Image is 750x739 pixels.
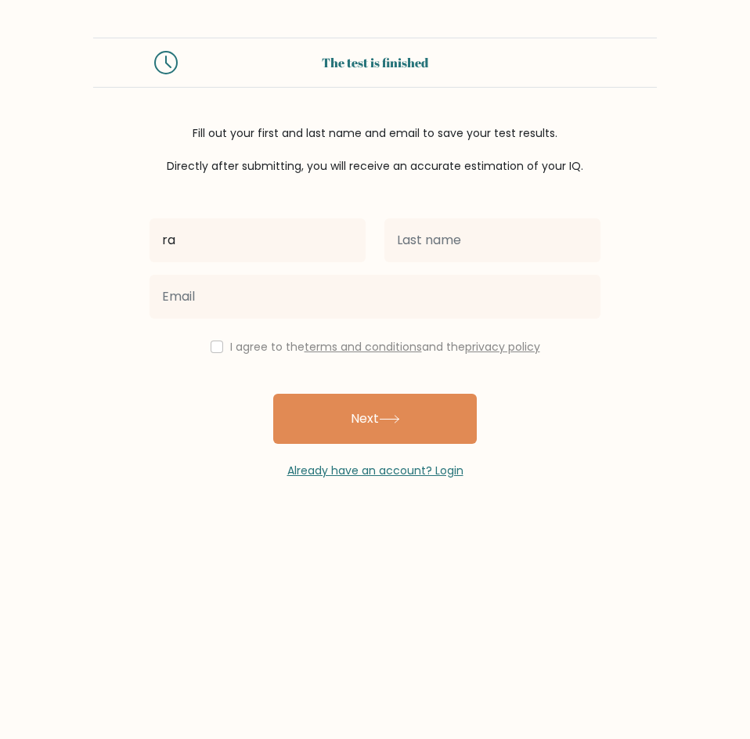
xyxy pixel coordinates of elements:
[150,218,366,262] input: First name
[465,339,540,355] a: privacy policy
[287,463,463,478] a: Already have an account? Login
[150,275,600,319] input: Email
[93,125,657,175] div: Fill out your first and last name and email to save your test results. Directly after submitting,...
[305,339,422,355] a: terms and conditions
[273,394,477,444] button: Next
[230,339,540,355] label: I agree to the and the
[384,218,600,262] input: Last name
[197,53,553,72] div: The test is finished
